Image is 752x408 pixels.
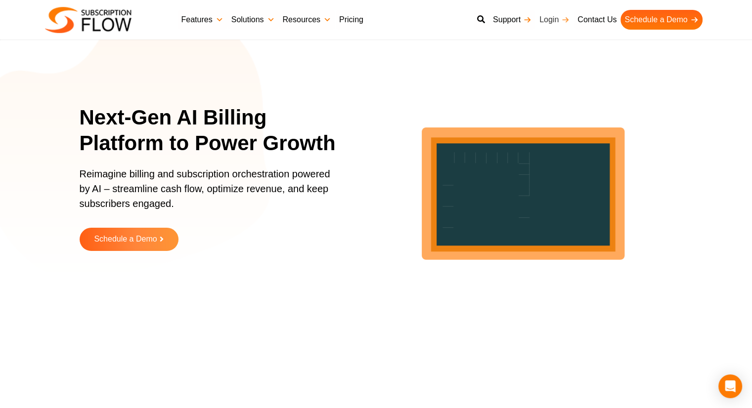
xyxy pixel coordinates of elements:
a: Schedule a Demo [80,228,178,251]
a: Login [535,10,574,30]
a: Features [177,10,227,30]
a: Pricing [335,10,367,30]
span: Schedule a Demo [94,235,157,244]
p: Reimagine billing and subscription orchestration powered by AI – streamline cash flow, optimize r... [80,166,337,221]
a: Support [489,10,535,30]
a: Contact Us [574,10,620,30]
h1: Next-Gen AI Billing Platform to Power Growth [80,105,349,157]
a: Resources [278,10,335,30]
a: Schedule a Demo [620,10,702,30]
img: Subscriptionflow [45,7,132,33]
a: Solutions [227,10,279,30]
div: Open Intercom Messenger [718,374,742,398]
